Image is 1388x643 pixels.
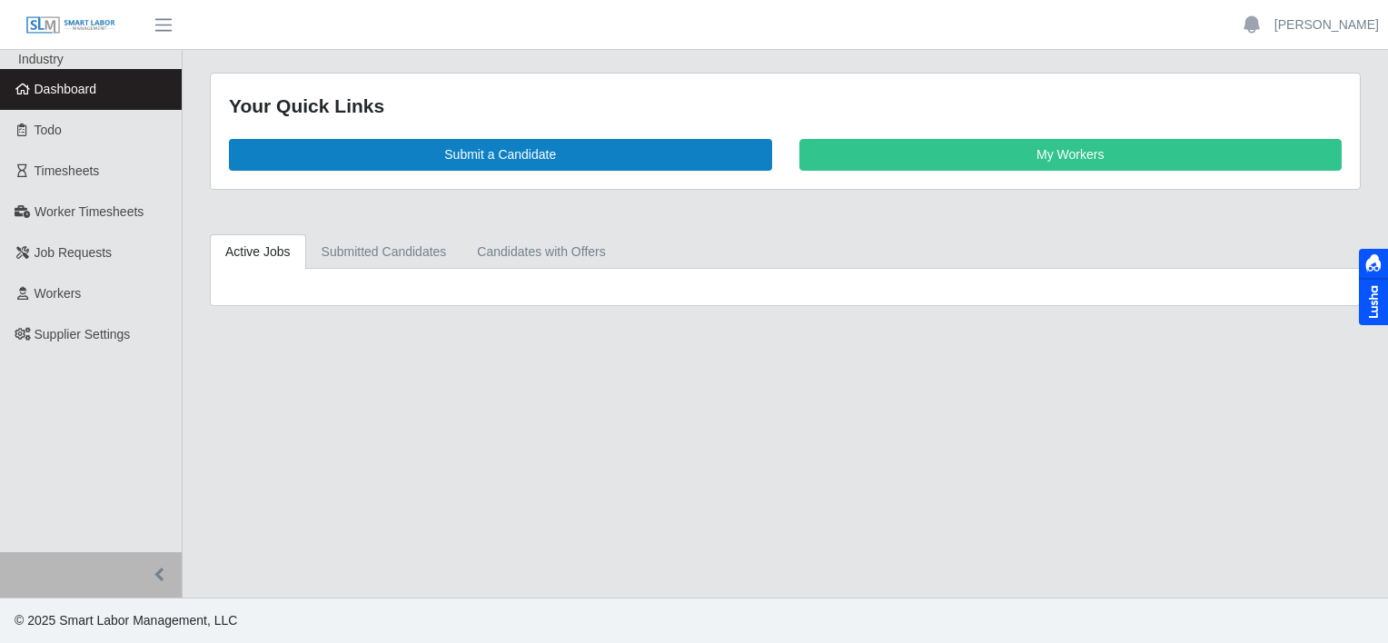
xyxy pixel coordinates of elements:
img: SLM Logo [25,15,116,35]
a: Submit a Candidate [229,139,772,171]
span: Job Requests [35,245,113,260]
a: My Workers [799,139,1343,171]
a: [PERSON_NAME] [1274,15,1379,35]
a: Submitted Candidates [306,234,462,270]
span: Worker Timesheets [35,204,144,219]
span: Timesheets [35,163,100,178]
div: Your Quick Links [229,92,1342,121]
span: © 2025 Smart Labor Management, LLC [15,613,237,628]
a: Candidates with Offers [461,234,620,270]
span: Workers [35,286,82,301]
span: Dashboard [35,82,97,96]
span: Industry [18,52,64,66]
span: Todo [35,123,62,137]
span: Supplier Settings [35,327,131,341]
a: Active Jobs [210,234,306,270]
